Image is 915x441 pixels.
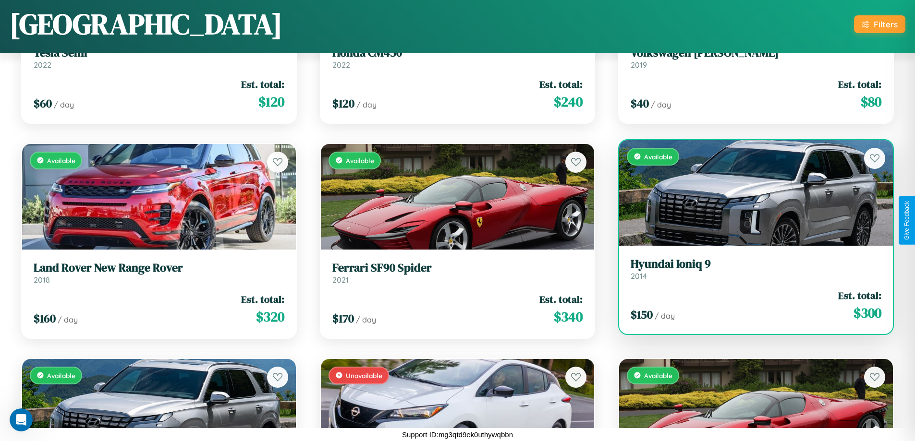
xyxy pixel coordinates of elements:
span: 2022 [332,60,350,70]
span: / day [58,315,78,324]
h3: Volkswagen [PERSON_NAME] [631,46,881,60]
div: Filters [874,19,898,29]
h1: [GEOGRAPHIC_DATA] [10,4,282,44]
span: Est. total: [838,77,881,91]
button: Filters [854,15,905,33]
span: Unavailable [346,371,382,380]
span: $ 300 [854,303,881,322]
h3: Land Rover New Range Rover [34,261,284,275]
span: $ 340 [554,307,583,326]
span: $ 60 [34,95,52,111]
span: $ 120 [258,92,284,111]
span: $ 150 [631,307,653,322]
span: Est. total: [241,292,284,306]
h3: Hyundai Ioniq 9 [631,257,881,271]
span: 2021 [332,275,349,285]
h3: Honda CM450 [332,46,583,60]
span: 2019 [631,60,647,70]
span: Available [644,153,672,161]
span: $ 320 [256,307,284,326]
span: $ 40 [631,95,649,111]
span: / day [655,311,675,321]
a: Ferrari SF90 Spider2021 [332,261,583,285]
span: Available [47,371,75,380]
span: / day [356,315,376,324]
span: $ 170 [332,310,354,326]
span: / day [651,100,671,109]
a: Honda CM4502022 [332,46,583,70]
div: Give Feedback [903,201,910,240]
span: Est. total: [838,288,881,302]
span: Est. total: [539,77,583,91]
a: Hyundai Ioniq 92014 [631,257,881,281]
span: Est. total: [241,77,284,91]
span: Est. total: [539,292,583,306]
h3: Tesla Semi [34,46,284,60]
span: 2014 [631,271,647,281]
span: Available [47,156,75,165]
iframe: Intercom live chat [10,408,33,431]
span: $ 80 [861,92,881,111]
span: $ 120 [332,95,354,111]
span: / day [356,100,377,109]
a: Land Rover New Range Rover2018 [34,261,284,285]
span: 2018 [34,275,50,285]
a: Tesla Semi2022 [34,46,284,70]
span: 2022 [34,60,51,70]
span: Available [644,371,672,380]
a: Volkswagen [PERSON_NAME]2019 [631,46,881,70]
p: Support ID: mg3qtd9ek0uthywqbbn [402,428,513,441]
span: $ 160 [34,310,56,326]
span: $ 240 [554,92,583,111]
h3: Ferrari SF90 Spider [332,261,583,275]
span: Available [346,156,374,165]
span: / day [54,100,74,109]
